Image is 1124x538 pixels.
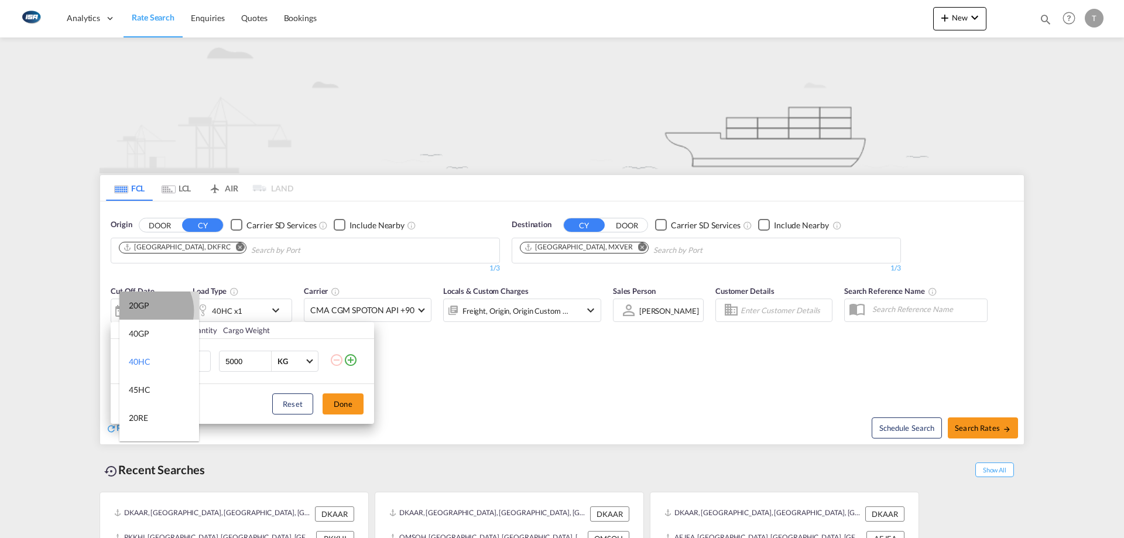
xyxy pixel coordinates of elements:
div: 20RE [129,412,148,424]
div: 20GP [129,300,149,311]
div: 45HC [129,384,150,396]
div: 40GP [129,328,149,340]
div: 40HC [129,356,150,368]
div: 40RE [129,440,148,452]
